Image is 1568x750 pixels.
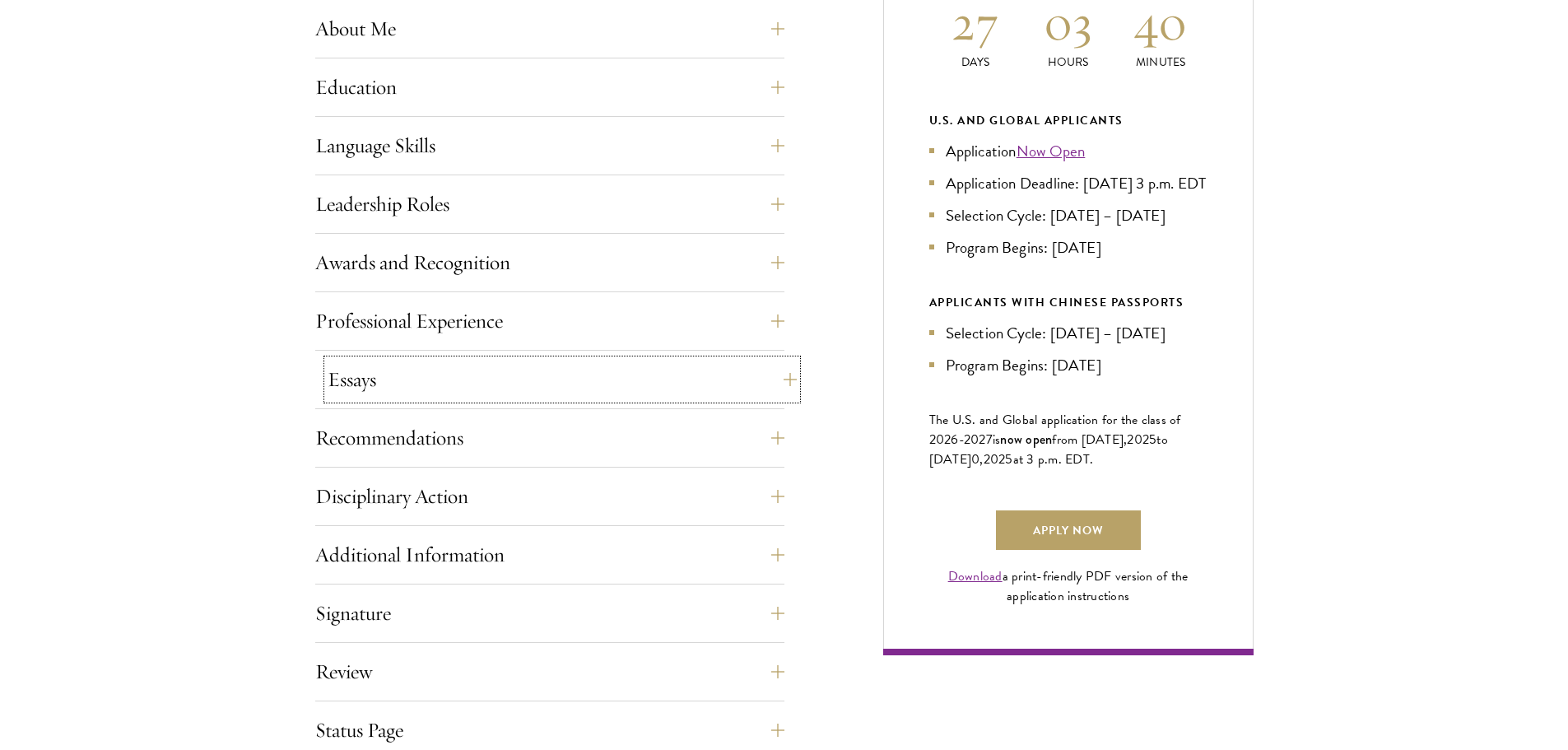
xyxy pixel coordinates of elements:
span: 202 [984,450,1006,469]
button: Disciplinary Action [315,477,784,516]
button: Essays [328,360,797,399]
p: Days [929,54,1022,71]
span: 6 [951,430,958,450]
span: 0 [971,450,979,469]
a: Now Open [1017,139,1086,163]
button: About Me [315,9,784,49]
div: a print-friendly PDF version of the application instructions [929,566,1207,606]
p: Minutes [1114,54,1207,71]
button: Additional Information [315,535,784,575]
li: Selection Cycle: [DATE] – [DATE] [929,203,1207,227]
button: Professional Experience [315,301,784,341]
button: Leadership Roles [315,184,784,224]
button: Awards and Recognition [315,243,784,282]
li: Application [929,139,1207,163]
button: Language Skills [315,126,784,165]
li: Program Begins: [DATE] [929,235,1207,259]
li: Application Deadline: [DATE] 3 p.m. EDT [929,171,1207,195]
span: , [979,450,983,469]
span: now open [1000,430,1052,449]
span: The U.S. and Global application for the class of 202 [929,410,1181,450]
span: to [DATE] [929,430,1168,469]
div: APPLICANTS WITH CHINESE PASSPORTS [929,292,1207,313]
span: from [DATE], [1052,430,1127,450]
li: Program Begins: [DATE] [929,353,1207,377]
span: 5 [1005,450,1012,469]
button: Review [315,652,784,692]
span: is [993,430,1001,450]
span: 5 [1149,430,1156,450]
button: Education [315,68,784,107]
span: -202 [959,430,986,450]
button: Status Page [315,710,784,750]
span: 202 [1127,430,1149,450]
button: Recommendations [315,418,784,458]
li: Selection Cycle: [DATE] – [DATE] [929,321,1207,345]
a: Apply Now [996,510,1141,550]
button: Signature [315,594,784,633]
a: Download [948,566,1003,586]
span: 7 [986,430,993,450]
span: at 3 p.m. EDT. [1013,450,1094,469]
p: Hours [1021,54,1114,71]
div: U.S. and Global Applicants [929,110,1207,131]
